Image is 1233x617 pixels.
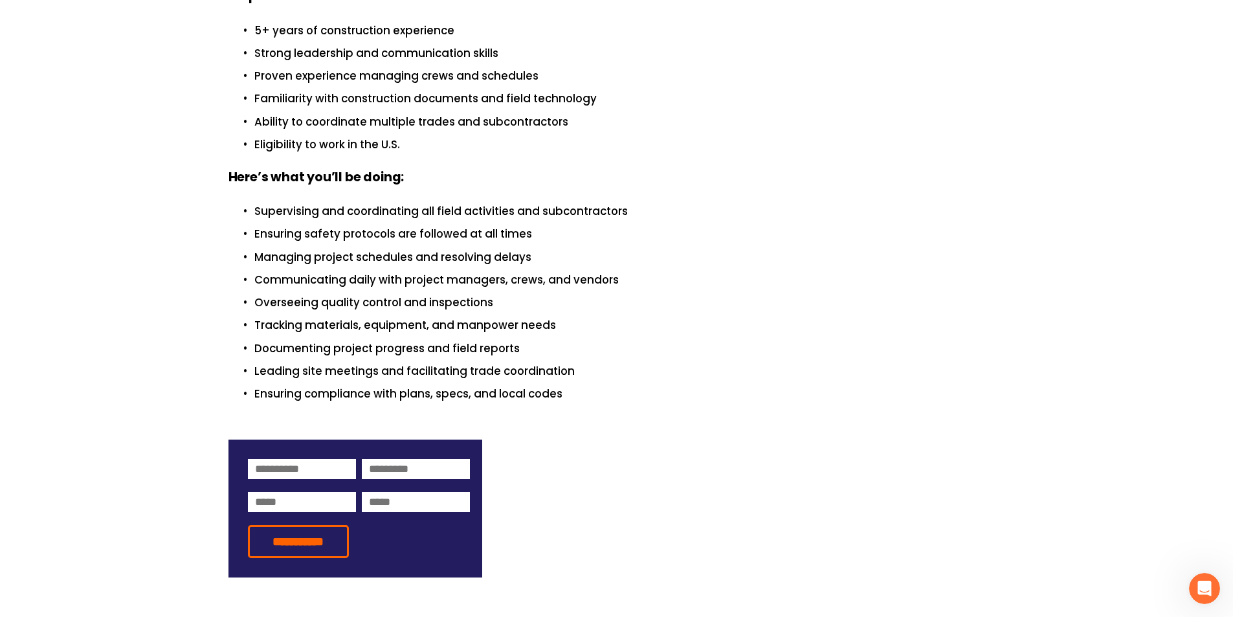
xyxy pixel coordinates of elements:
p: Communicating daily with project managers, crews, and vendors [254,271,1005,289]
p: Managing project schedules and resolving delays [254,249,1005,266]
p: Documenting project progress and field reports [254,340,1005,357]
p: Familiarity with construction documents and field technology [254,90,1005,107]
p: Eligibility to work in the U.S. [254,136,1005,153]
p: Ability to coordinate multiple trades and subcontractors [254,113,1005,131]
p: Ensuring compliance with plans, specs, and local codes [254,385,1005,403]
iframe: Intercom live chat [1189,573,1220,604]
p: Supervising and coordinating all field activities and subcontractors [254,203,1005,220]
strong: Here’s what you’ll be doing: [228,168,405,189]
p: Ensuring safety protocols are followed at all times [254,225,1005,243]
p: Strong leadership and communication skills [254,45,1005,62]
p: Leading site meetings and facilitating trade coordination [254,363,1005,380]
p: 5+ years of construction experience [254,22,1005,39]
p: Tracking materials, equipment, and manpower needs [254,317,1005,334]
p: Overseeing quality control and inspections [254,294,1005,311]
p: Proven experience managing crews and schedules [254,67,1005,85]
